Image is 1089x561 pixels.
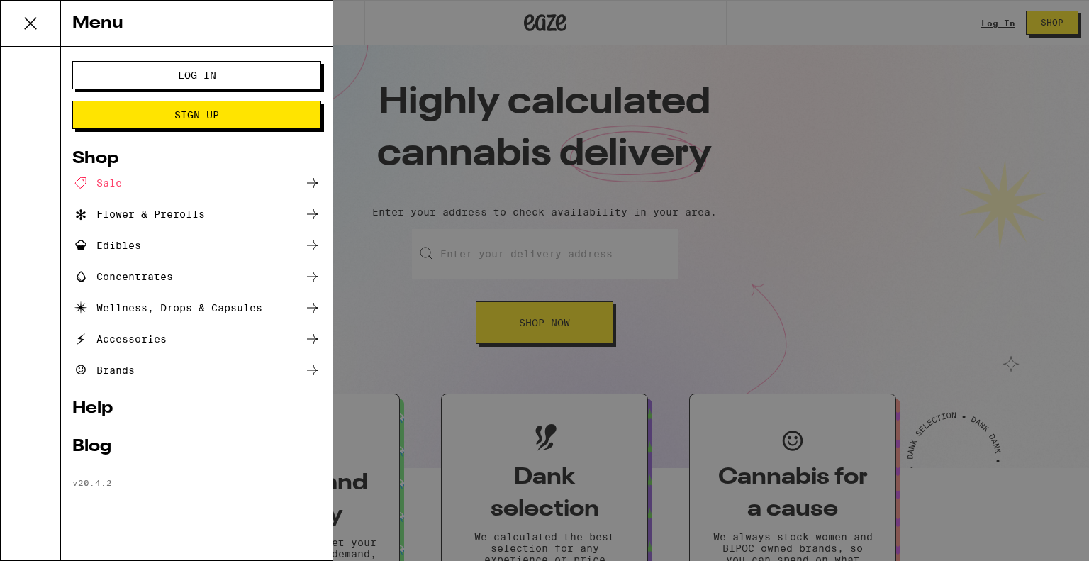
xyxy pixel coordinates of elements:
[72,174,122,191] div: Sale
[72,206,321,223] a: Flower & Prerolls
[72,61,321,89] button: Log In
[72,237,141,254] div: Edibles
[174,110,219,120] span: Sign Up
[72,268,173,285] div: Concentrates
[72,101,321,129] button: Sign Up
[61,1,333,47] div: Menu
[72,362,321,379] a: Brands
[72,331,167,348] div: Accessories
[72,478,112,487] span: v 20.4.2
[72,70,321,81] a: Log In
[178,70,216,80] span: Log In
[72,362,135,379] div: Brands
[72,237,321,254] a: Edibles
[72,331,321,348] a: Accessories
[72,438,321,455] a: Blog
[72,268,321,285] a: Concentrates
[72,299,321,316] a: Wellness, Drops & Capsules
[72,150,321,167] a: Shop
[72,109,321,121] a: Sign Up
[72,206,205,223] div: Flower & Prerolls
[72,299,262,316] div: Wellness, Drops & Capsules
[9,10,102,21] span: Hi. Need any help?
[72,174,321,191] a: Sale
[72,400,321,417] a: Help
